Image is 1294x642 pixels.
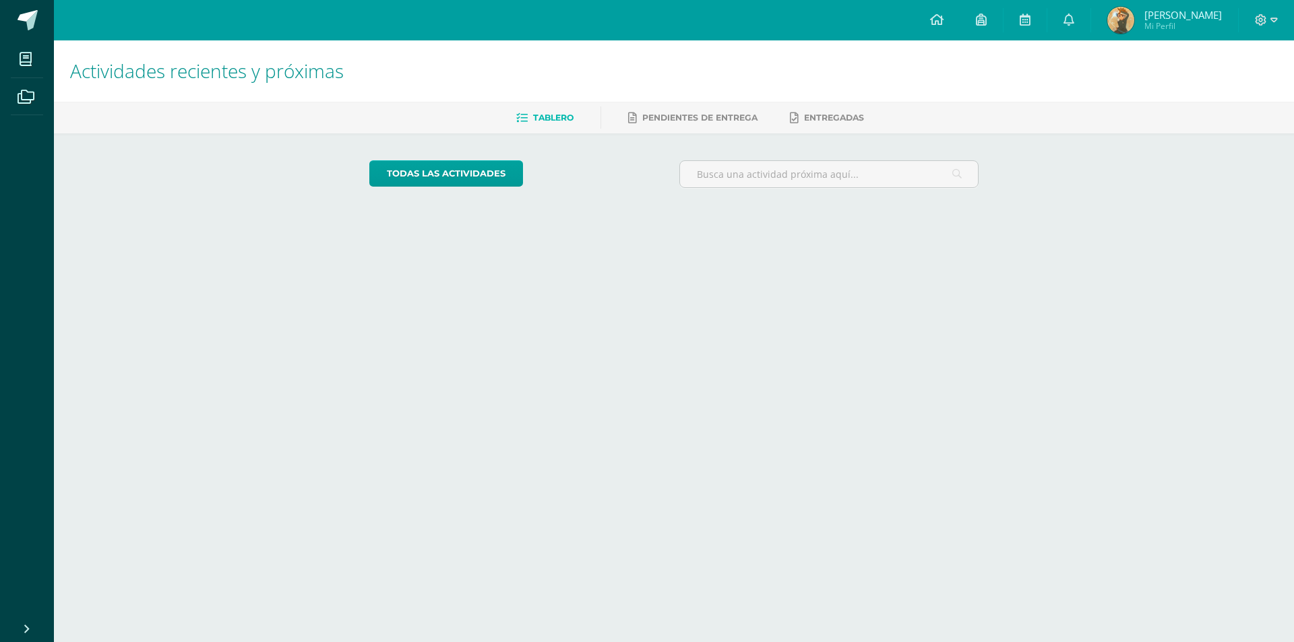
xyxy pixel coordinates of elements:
span: [PERSON_NAME] [1144,8,1222,22]
a: Pendientes de entrega [628,107,758,129]
input: Busca una actividad próxima aquí... [680,161,979,187]
span: Pendientes de entrega [642,113,758,123]
span: Entregadas [804,113,864,123]
span: Actividades recientes y próximas [70,58,344,84]
a: Entregadas [790,107,864,129]
span: Tablero [533,113,574,123]
span: Mi Perfil [1144,20,1222,32]
img: a8c446ed3a5aba545a9612df0bfc3b62.png [1107,7,1134,34]
a: Tablero [516,107,574,129]
a: todas las Actividades [369,160,523,187]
